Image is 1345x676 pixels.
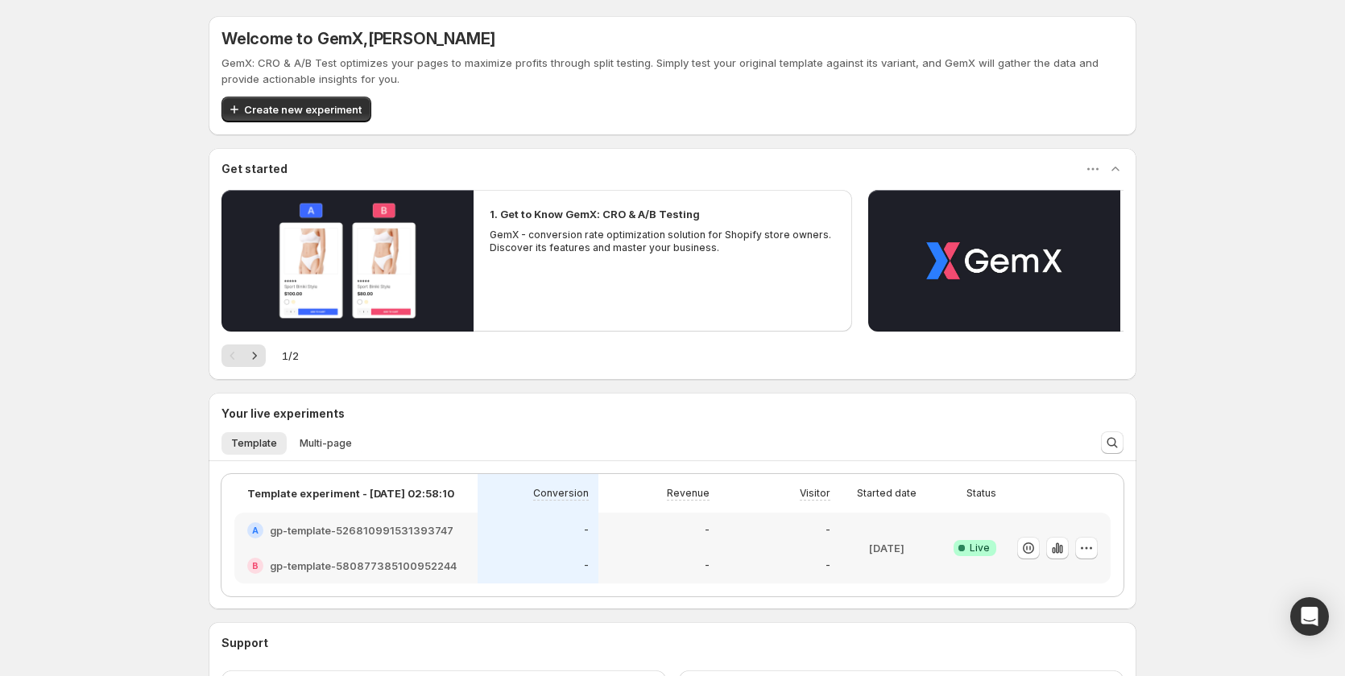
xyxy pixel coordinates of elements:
span: Live [970,542,990,554]
span: Multi-page [300,437,352,450]
span: , [PERSON_NAME] [363,29,495,48]
button: Play video [221,190,474,332]
p: - [584,559,589,572]
span: 1 / 2 [282,348,299,364]
p: Template experiment - [DATE] 02:58:10 [247,485,454,501]
span: Template [231,437,277,450]
p: GemX: CRO & A/B Test optimizes your pages to maximize profits through split testing. Simply test ... [221,55,1124,87]
p: Status [966,487,996,500]
p: - [584,524,589,537]
h3: Your live experiments [221,406,345,422]
button: Search and filter results [1101,431,1124,454]
p: [DATE] [869,540,904,556]
h3: Get started [221,161,288,177]
h2: B [252,561,259,571]
h2: gp-template-580877385100952244 [270,558,457,574]
nav: Pagination [221,344,266,367]
div: Open Intercom Messenger [1290,597,1329,636]
p: - [705,559,710,572]
p: Conversion [533,487,589,500]
h5: Welcome to GemX [221,29,495,48]
button: Next [243,344,266,367]
h2: A [252,526,259,535]
p: - [826,559,830,572]
span: Create new experiment [244,101,362,117]
h3: Support [221,635,268,651]
p: GemX - conversion rate optimization solution for Shopify store owners. Discover its features and ... [490,229,836,254]
p: - [826,524,830,537]
p: Revenue [667,487,710,500]
p: Visitor [800,487,830,500]
button: Create new experiment [221,97,371,122]
h2: gp-template-526810991531393747 [270,522,453,538]
button: Play video [868,190,1120,332]
p: - [705,524,710,537]
h2: 1. Get to Know GemX: CRO & A/B Testing [490,206,700,222]
p: Started date [857,487,917,500]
